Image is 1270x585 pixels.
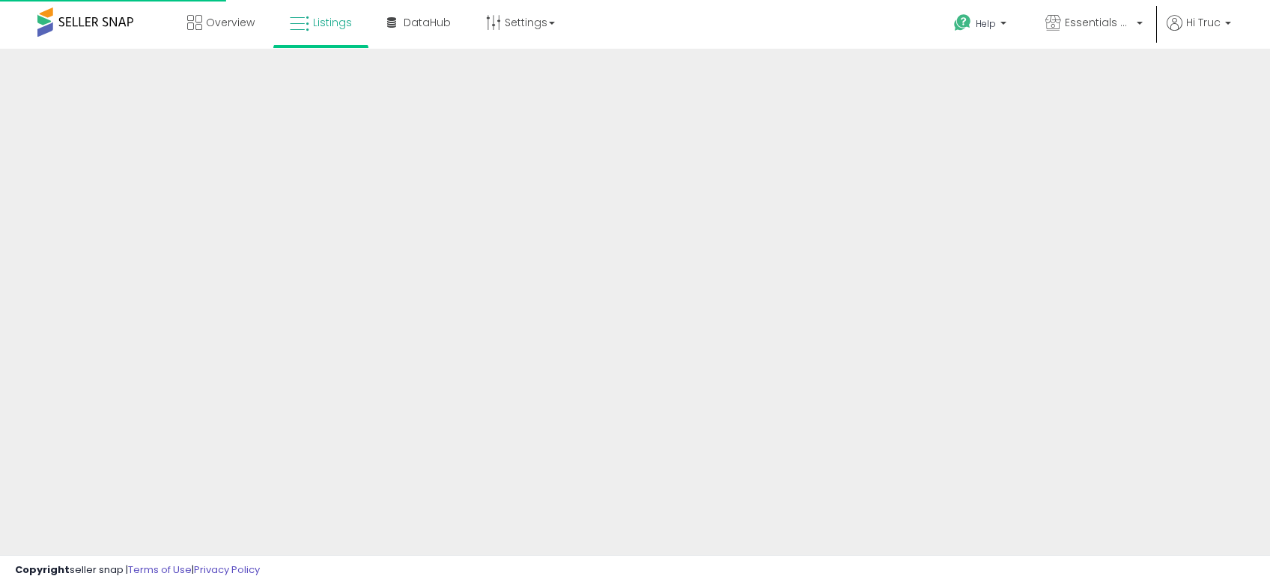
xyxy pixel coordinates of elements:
[15,563,260,578] div: seller snap | |
[976,17,996,30] span: Help
[404,15,451,30] span: DataHub
[313,15,352,30] span: Listings
[1167,15,1231,49] a: Hi Truc
[1186,15,1221,30] span: Hi Truc
[194,563,260,577] a: Privacy Policy
[206,15,255,30] span: Overview
[942,2,1021,49] a: Help
[953,13,972,32] i: Get Help
[128,563,192,577] a: Terms of Use
[15,563,70,577] strong: Copyright
[1065,15,1132,30] span: Essentials Hub Supply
